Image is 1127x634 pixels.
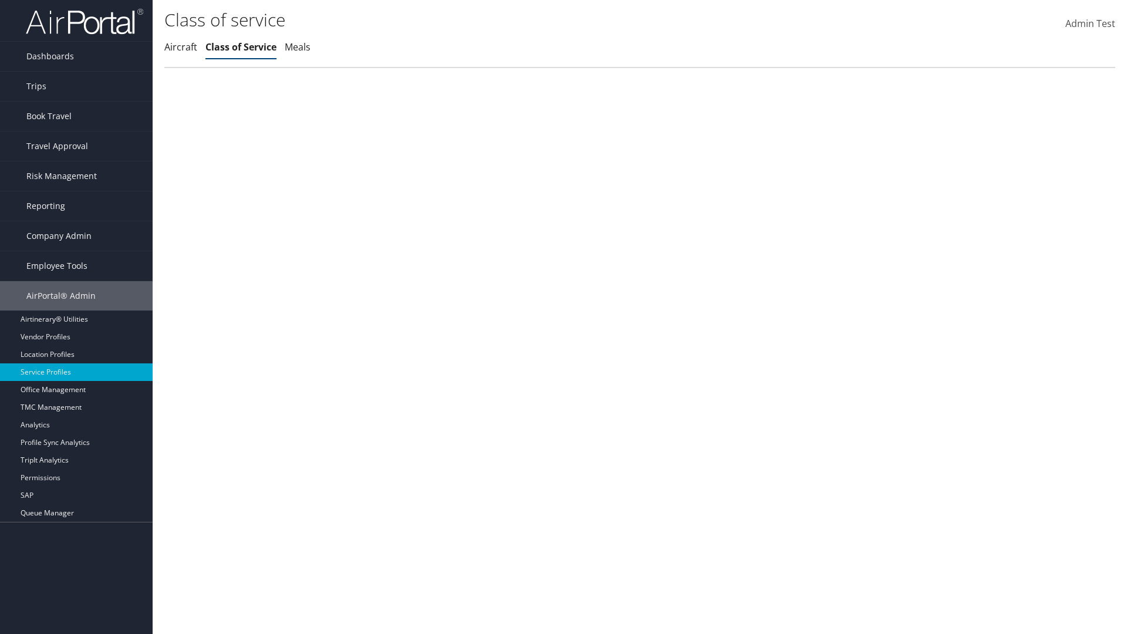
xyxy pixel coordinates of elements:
img: airportal-logo.png [26,8,143,35]
span: Reporting [26,191,65,221]
span: Dashboards [26,42,74,71]
span: Admin Test [1065,17,1115,30]
span: Company Admin [26,221,92,251]
span: Trips [26,72,46,101]
span: Risk Management [26,161,97,191]
span: Travel Approval [26,131,88,161]
a: Meals [285,41,311,53]
a: Admin Test [1065,6,1115,42]
span: Employee Tools [26,251,87,281]
span: AirPortal® Admin [26,281,96,311]
span: Book Travel [26,102,72,131]
a: Class of Service [205,41,276,53]
h1: Class of service [164,8,798,32]
a: Aircraft [164,41,197,53]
